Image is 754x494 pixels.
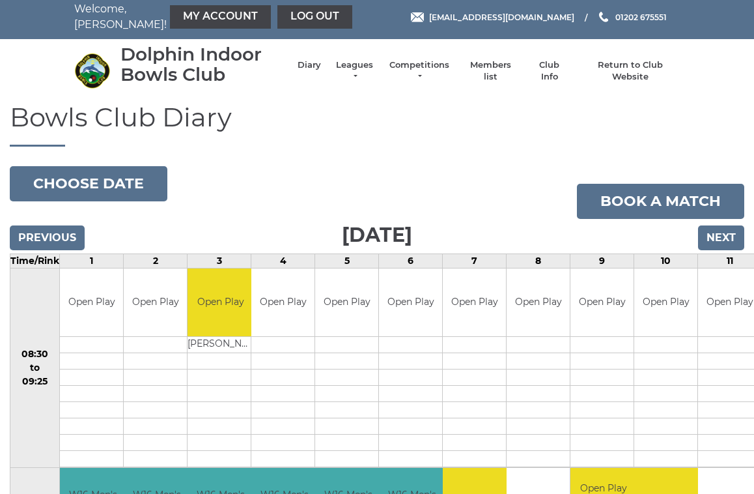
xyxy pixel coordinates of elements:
td: Open Play [188,269,253,337]
td: Time/Rink [10,254,60,268]
a: Phone us 01202 675551 [597,11,667,23]
a: Members list [463,59,517,83]
span: 01202 675551 [615,12,667,22]
td: Open Play [443,269,506,337]
img: Dolphin Indoor Bowls Club [74,53,110,89]
span: [EMAIL_ADDRESS][DOMAIN_NAME] [429,12,574,22]
a: Leagues [334,59,375,83]
a: My Account [170,5,271,29]
td: Open Play [251,269,314,337]
button: Choose date [10,166,167,201]
td: 3 [188,254,251,268]
a: Competitions [388,59,451,83]
input: Previous [10,225,85,250]
td: 4 [251,254,315,268]
h1: Bowls Club Diary [10,103,744,147]
a: Book a match [577,184,744,219]
img: Email [411,12,424,22]
a: Log out [277,5,352,29]
td: 9 [570,254,634,268]
td: 1 [60,254,124,268]
nav: Welcome, [PERSON_NAME]! [74,1,315,33]
td: Open Play [634,269,697,337]
a: Club Info [531,59,568,83]
img: Phone us [599,12,608,22]
a: Diary [298,59,321,71]
div: Dolphin Indoor Bowls Club [120,44,285,85]
td: 6 [379,254,443,268]
td: 08:30 to 09:25 [10,268,60,468]
td: Open Play [60,269,123,337]
input: Next [698,225,744,250]
td: Open Play [507,269,570,337]
a: Email [EMAIL_ADDRESS][DOMAIN_NAME] [411,11,574,23]
td: Open Play [379,269,442,337]
td: Open Play [124,269,187,337]
td: 7 [443,254,507,268]
a: Return to Club Website [581,59,680,83]
td: 2 [124,254,188,268]
td: Open Play [315,269,378,337]
td: [PERSON_NAME] [188,337,253,353]
td: Open Play [570,269,634,337]
td: 10 [634,254,698,268]
td: 5 [315,254,379,268]
td: 8 [507,254,570,268]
